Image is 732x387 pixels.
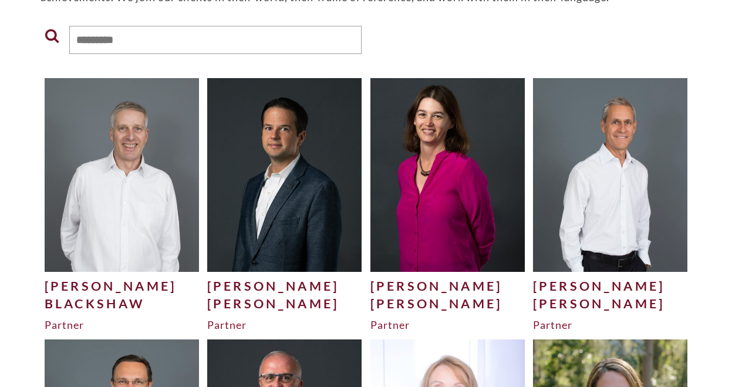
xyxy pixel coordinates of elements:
a: [PERSON_NAME][PERSON_NAME]Partner [207,78,362,332]
div: Partner [45,318,200,332]
div: Blackshaw [45,295,200,312]
img: Philipp-Ebert_edited-1-500x625.jpg [207,78,362,271]
div: [PERSON_NAME] [45,277,200,295]
a: [PERSON_NAME]BlackshawPartner [45,78,200,332]
div: [PERSON_NAME] [370,277,525,295]
div: [PERSON_NAME] [370,295,525,312]
div: [PERSON_NAME] [207,277,362,295]
img: Craig-Mitchell-Website-500x625.jpg [533,78,688,271]
div: [PERSON_NAME] [533,295,688,312]
img: Dave-Blackshaw-for-website2-500x625.jpg [45,78,200,271]
div: Partner [370,318,525,332]
div: [PERSON_NAME] [207,295,362,312]
div: [PERSON_NAME] [533,277,688,295]
a: [PERSON_NAME][PERSON_NAME]Partner [370,78,525,332]
div: Partner [533,318,688,332]
div: Partner [207,318,362,332]
a: [PERSON_NAME][PERSON_NAME]Partner [533,78,688,332]
img: Julie-H-500x625.jpg [370,78,525,271]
